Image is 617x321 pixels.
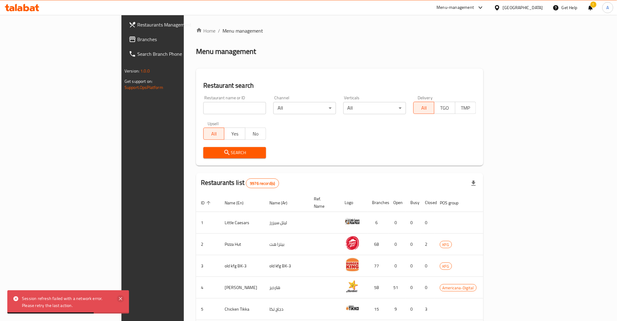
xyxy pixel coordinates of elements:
span: Branches [137,36,220,43]
span: All [206,129,222,138]
h2: Menu management [196,47,256,56]
td: 3 [420,298,435,320]
td: 0 [406,212,420,234]
span: KFG [440,263,452,270]
div: Total records count [246,178,279,188]
button: TMP [455,102,476,114]
span: ID [201,199,212,206]
span: No [248,129,264,138]
th: Closed [420,193,435,212]
td: 77 [367,255,389,277]
button: Search [203,147,266,158]
button: All [203,128,224,140]
span: Version: [124,67,139,75]
label: Upsell [208,122,219,126]
th: Busy [406,193,420,212]
div: Export file [466,176,481,191]
td: بيتزا هت [265,234,309,255]
td: دجاج تكا [265,298,309,320]
span: Search Branch Phone [137,50,220,58]
span: Menu management [223,27,263,34]
td: 15 [367,298,389,320]
td: 0 [406,255,420,277]
td: 58 [367,277,389,298]
td: 0 [406,234,420,255]
td: 0 [389,255,406,277]
span: KFG [440,241,452,248]
th: Logo [340,193,367,212]
td: 51 [389,277,406,298]
span: 9976 record(s) [246,181,279,186]
div: [GEOGRAPHIC_DATA] [503,4,543,11]
h2: Restaurants list [201,178,279,188]
button: All [413,102,434,114]
div: All [343,102,406,114]
td: Little Caesars [220,212,265,234]
td: 0 [420,255,435,277]
td: هارديز [265,277,309,298]
span: Name (Ar) [269,199,295,206]
input: Search for restaurant name or ID.. [203,102,266,114]
img: Little Caesars [345,214,360,229]
td: 2 [420,234,435,255]
button: No [245,128,266,140]
img: Chicken Tikka [345,300,360,316]
a: Restaurants Management [124,17,225,32]
a: Branches [124,32,225,47]
th: Branches [367,193,389,212]
a: Search Branch Phone [124,47,225,61]
button: TGO [434,102,455,114]
span: All [416,104,432,112]
td: 0 [389,212,406,234]
td: ليتل سيزرز [265,212,309,234]
label: Delivery [418,96,433,100]
span: 1.0.0 [140,67,150,75]
button: Yes [224,128,245,140]
td: Pizza Hut [220,234,265,255]
a: Support.OpsPlatform [124,83,163,91]
td: Chicken Tikka [220,298,265,320]
span: Ref. Name [314,195,333,210]
th: Open [389,193,406,212]
h2: Restaurant search [203,81,476,90]
td: old kfg BK-3 [220,255,265,277]
span: Yes [227,129,243,138]
td: 0 [406,277,420,298]
td: 68 [367,234,389,255]
td: 0 [420,212,435,234]
nav: breadcrumb [196,27,483,34]
span: Americana-Digital [440,284,476,291]
td: 0 [389,234,406,255]
td: [PERSON_NAME] [220,277,265,298]
span: Name (En) [225,199,251,206]
span: POS group [440,199,466,206]
span: TMP [458,104,474,112]
td: old kfg BK-3 [265,255,309,277]
td: 0 [420,277,435,298]
td: 9 [389,298,406,320]
span: Restaurants Management [137,21,220,28]
div: Menu-management [437,4,474,11]
div: Session refresh failed with a network error. Please retry the last action. [22,295,112,309]
span: Search [208,149,261,157]
span: Get support on: [124,77,152,85]
td: 6 [367,212,389,234]
span: A [607,4,609,11]
img: old kfg BK-3 [345,257,360,272]
span: TGO [437,104,453,112]
td: 0 [406,298,420,320]
div: All [273,102,336,114]
img: Hardee's [345,279,360,294]
img: Pizza Hut [345,235,360,251]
